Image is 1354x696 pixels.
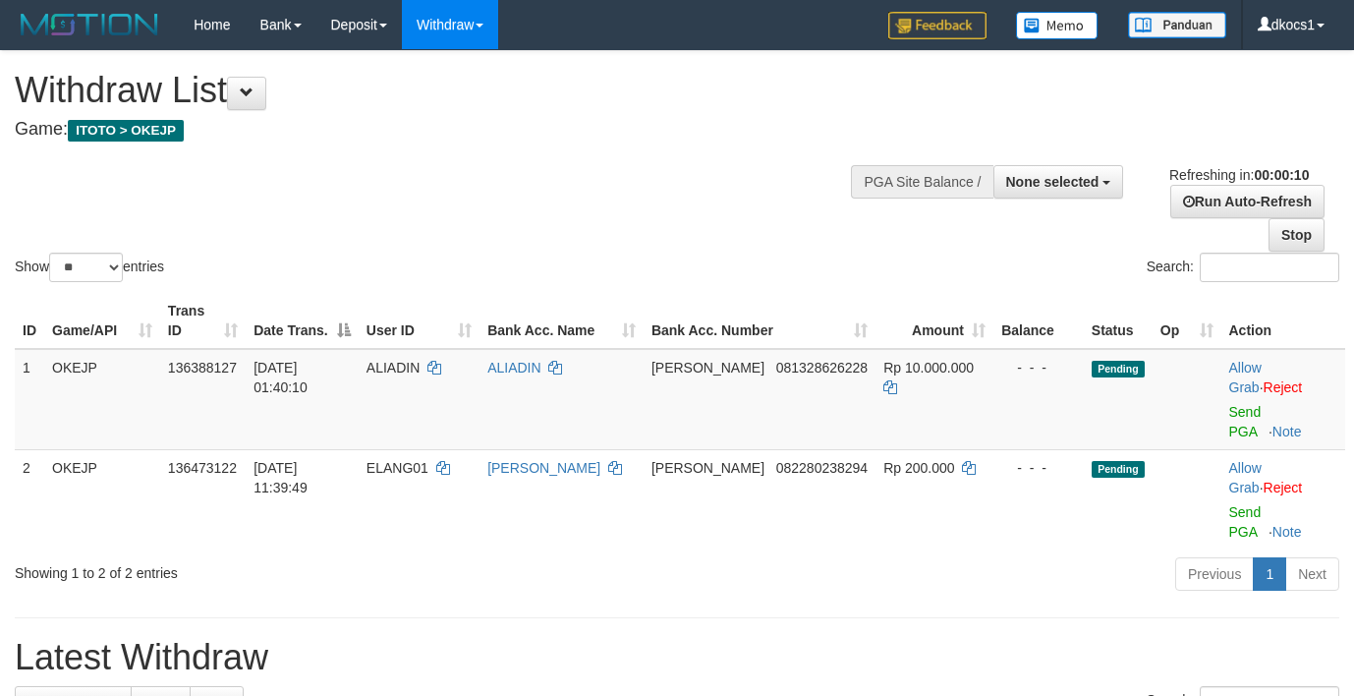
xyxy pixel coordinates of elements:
span: Rp 200.000 [883,460,954,476]
img: MOTION_logo.png [15,10,164,39]
span: · [1229,460,1264,495]
td: 2 [15,449,44,550]
input: Search: [1200,253,1339,282]
a: [PERSON_NAME] [487,460,600,476]
span: 136388127 [168,360,237,376]
span: Copy 082280238294 to clipboard [776,460,868,476]
th: Balance [993,293,1084,349]
td: OKEJP [44,349,160,450]
span: [PERSON_NAME] [651,360,764,376]
div: - - - [1001,358,1076,377]
span: Pending [1092,461,1145,478]
span: ELANG01 [367,460,428,476]
button: None selected [993,165,1124,199]
a: Next [1285,557,1339,591]
a: Note [1272,424,1302,439]
a: Send PGA [1229,504,1262,540]
a: Note [1272,524,1302,540]
td: OKEJP [44,449,160,550]
a: Reject [1264,480,1303,495]
span: · [1229,360,1264,395]
span: [DATE] 11:39:49 [254,460,308,495]
img: Button%20Memo.svg [1016,12,1099,39]
span: None selected [1006,174,1100,190]
th: Trans ID: activate to sort column ascending [160,293,246,349]
a: Allow Grab [1229,360,1262,395]
a: Stop [1269,218,1325,252]
h1: Latest Withdraw [15,638,1339,677]
label: Search: [1147,253,1339,282]
img: Feedback.jpg [888,12,987,39]
div: - - - [1001,458,1076,478]
h1: Withdraw List [15,71,883,110]
strong: 00:00:10 [1254,167,1309,183]
th: Op: activate to sort column ascending [1153,293,1221,349]
select: Showentries [49,253,123,282]
th: Date Trans.: activate to sort column descending [246,293,359,349]
th: Amount: activate to sort column ascending [875,293,993,349]
div: PGA Site Balance / [851,165,992,199]
img: panduan.png [1128,12,1226,38]
span: Refreshing in: [1169,167,1309,183]
td: · [1221,449,1346,550]
a: Run Auto-Refresh [1170,185,1325,218]
span: ALIADIN [367,360,420,376]
span: ITOTO > OKEJP [68,120,184,142]
a: Previous [1175,557,1254,591]
span: [DATE] 01:40:10 [254,360,308,395]
div: Showing 1 to 2 of 2 entries [15,555,549,583]
th: User ID: activate to sort column ascending [359,293,480,349]
span: [PERSON_NAME] [651,460,764,476]
span: Pending [1092,361,1145,377]
a: Send PGA [1229,404,1262,439]
th: Bank Acc. Name: activate to sort column ascending [480,293,644,349]
td: · [1221,349,1346,450]
th: Game/API: activate to sort column ascending [44,293,160,349]
a: Allow Grab [1229,460,1262,495]
span: 136473122 [168,460,237,476]
a: ALIADIN [487,360,540,376]
th: ID [15,293,44,349]
label: Show entries [15,253,164,282]
span: Copy 081328626228 to clipboard [776,360,868,376]
a: 1 [1253,557,1286,591]
span: Rp 10.000.000 [883,360,974,376]
th: Bank Acc. Number: activate to sort column ascending [644,293,875,349]
th: Status [1084,293,1153,349]
a: Reject [1264,379,1303,395]
th: Action [1221,293,1346,349]
h4: Game: [15,120,883,140]
td: 1 [15,349,44,450]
